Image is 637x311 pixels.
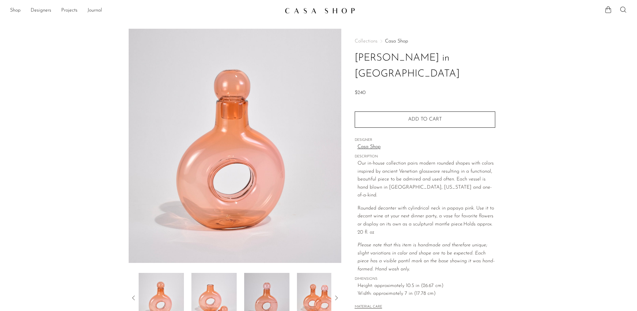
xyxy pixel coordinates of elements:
a: Casa Shop [358,143,495,151]
p: Our in-house collection pairs modern rounded shapes with colors inspired by ancient Venetian glas... [358,160,495,200]
span: Add to cart [408,117,442,122]
em: Please note that this item is handmade and therefore unique; slight variations in color and shape... [358,243,495,272]
a: Projects [61,7,77,15]
nav: Breadcrumbs [355,39,495,44]
span: DIMENSIONS [355,276,495,282]
h1: [PERSON_NAME] in [GEOGRAPHIC_DATA] [355,50,495,82]
a: Shop [10,7,21,15]
span: Width: approximately 7 in (17.78 cm) [358,290,495,298]
span: Height: approximately 10.5 in (26.67 cm) [358,282,495,290]
img: Stella Decanter in Papaya [129,29,341,263]
a: Casa Shop [385,39,408,44]
a: Journal [87,7,102,15]
button: MATERIAL CARE [355,305,382,309]
span: DESIGNER [355,137,495,143]
span: DESCRIPTION [355,154,495,160]
p: Rounded decanter with cylindrical neck in papaya pink. Use it to decant wine at your next dinner ... [358,205,495,236]
nav: Desktop navigation [10,5,280,16]
span: Collections [355,39,378,44]
span: $240 [355,90,366,95]
a: Designers [31,7,51,15]
button: Add to cart [355,111,495,128]
ul: NEW HEADER MENU [10,5,280,16]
